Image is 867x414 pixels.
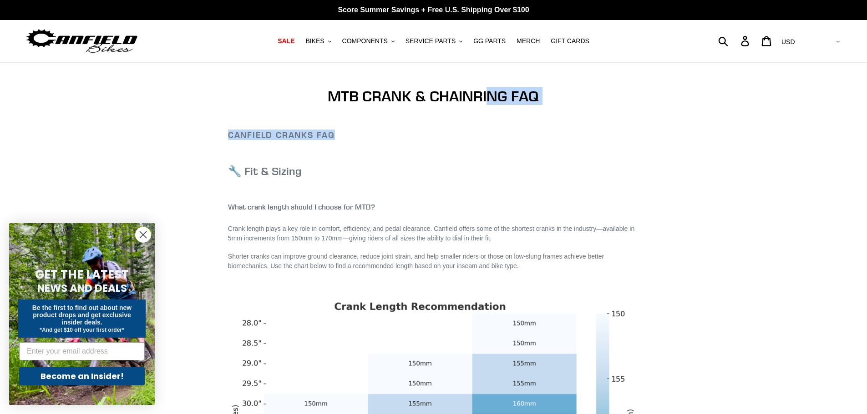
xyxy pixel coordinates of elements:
[32,304,132,326] span: Be the first to find out about new product drops and get exclusive insider deals.
[228,224,639,243] p: Crank length plays a key role in comfort, efficiency, and pedal clearance. Canfield offers some o...
[469,35,510,47] a: GG PARTS
[512,35,544,47] a: MERCH
[342,37,388,45] span: COMPONENTS
[305,37,324,45] span: BIKES
[406,37,456,45] span: SERVICE PARTS
[228,252,639,271] p: Shorter cranks can improve ground clearance, reduce joint strain, and help smaller riders or thos...
[19,342,145,360] input: Enter your email address
[228,165,639,178] h3: 🔧 Fit & Sizing
[517,37,540,45] span: MERCH
[273,35,299,47] a: SALE
[19,367,145,385] button: Become an Insider!
[37,281,127,295] span: NEWS AND DEALS
[228,88,639,105] h1: MTB CRANK & CHAINRING FAQ
[35,266,129,283] span: GET THE LATEST
[25,27,139,55] img: Canfield Bikes
[551,37,589,45] span: GIFT CARDS
[401,35,467,47] button: SERVICE PARTS
[723,31,746,51] input: Search
[338,35,399,47] button: COMPONENTS
[135,227,151,243] button: Close dialog
[278,37,294,45] span: SALE
[301,35,335,47] button: BIKES
[40,327,124,333] span: *And get $10 off your first order*
[546,35,594,47] a: GIFT CARDS
[228,203,639,211] h4: What crank length should I choose for MTB?
[228,130,639,140] h2: Canfield Cranks FAQ
[473,37,506,45] span: GG PARTS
